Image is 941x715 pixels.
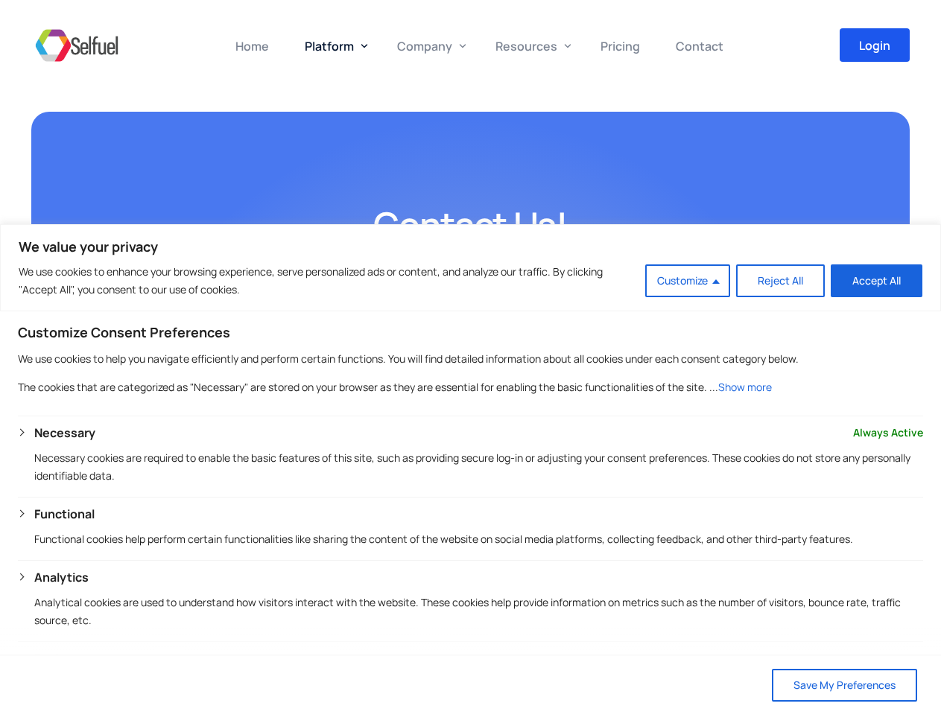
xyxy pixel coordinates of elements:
span: Company [397,38,452,54]
h2: Contact Us! [91,201,851,250]
img: Selfuel - Democratizing Innovation [31,23,122,68]
span: Contact [676,38,723,54]
span: Pricing [601,38,640,54]
a: Login [840,28,910,62]
span: Home [235,38,269,54]
p: We use cookies to help you navigate efficiently and perform certain functions. You will find deta... [18,350,923,368]
p: Functional cookies help perform certain functionalities like sharing the content of the website o... [34,530,923,548]
iframe: Chat Widget [693,554,941,715]
span: Always Active [853,424,923,442]
span: Login [859,39,890,51]
button: Reject All [736,264,825,297]
p: The cookies that are categorized as "Necessary" are stored on your browser as they are essential ... [18,378,923,396]
button: Accept All [831,264,922,297]
p: We value your privacy [19,238,922,255]
p: Necessary cookies are required to enable the basic features of this site, such as providing secur... [34,449,923,485]
button: Necessary [34,424,95,442]
span: Platform [305,38,354,54]
span: Customize Consent Preferences [18,323,230,341]
p: We use cookies to enhance your browsing experience, serve personalized ads or content, and analyz... [19,263,634,299]
p: Analytical cookies are used to understand how visitors interact with the website. These cookies h... [34,594,923,629]
button: Analytics [34,568,89,586]
button: Customize [645,264,730,297]
button: Functional [34,505,95,523]
button: Show more [718,378,772,396]
span: Resources [495,38,557,54]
